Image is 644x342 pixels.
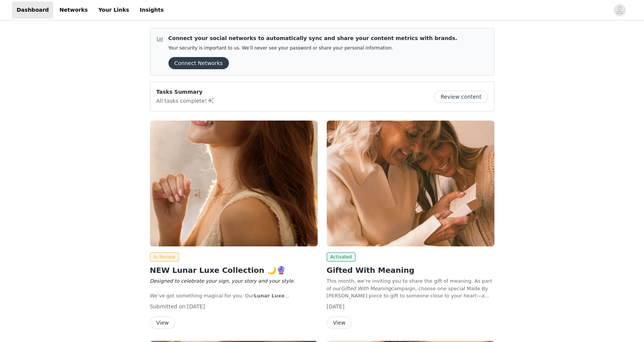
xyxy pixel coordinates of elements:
[150,265,318,276] h2: NEW Lunar Luxe Collection 🌙🔮
[341,286,391,291] em: Gifted With Meaning
[150,303,186,310] span: Submitted on
[150,121,318,246] img: Made by Mary
[150,292,318,300] p: We’ve got something magical for you. Our is dropping 9/19 with AND . This launch leans into deepe...
[327,252,356,262] span: Activated
[327,265,494,276] h2: Gifted With Meaning
[327,121,494,246] img: Made by Mary
[327,320,352,326] a: View
[327,277,494,300] p: This month, we’re inviting you to share the gift of meaning. As part of our campaign, choose one ...
[434,91,488,103] button: Review content
[327,317,352,329] button: View
[168,57,229,69] button: Connect Networks
[135,2,168,19] a: Insights
[150,320,175,326] a: View
[187,303,205,310] span: [DATE]
[168,34,457,42] p: Connect your social networks to automatically sync and share your content metrics with brands.
[150,317,175,329] button: View
[150,278,295,284] em: Designed to celebrate your sign, your story and your style.
[168,45,457,51] p: Your security is important to us. We’ll never see your password or share your personal information.
[55,2,92,19] a: Networks
[156,96,215,105] p: All tasks complete!
[94,2,134,19] a: Your Links
[12,2,53,19] a: Dashboard
[150,252,179,262] span: In Review
[616,4,623,16] div: avatar
[156,88,215,96] p: Tasks Summary
[327,303,344,310] span: [DATE]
